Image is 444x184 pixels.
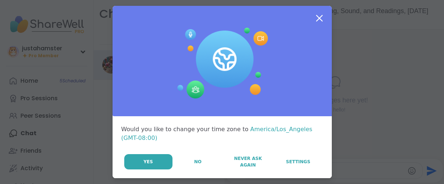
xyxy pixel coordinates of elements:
a: Settings [273,154,323,169]
div: Would you like to change your time zone to [121,125,323,142]
img: Session Experience [177,28,268,99]
span: Yes [144,158,153,165]
span: No [194,158,201,165]
span: Settings [286,158,311,165]
span: America/Los_Angeles (GMT-08:00) [121,126,312,141]
button: No [173,154,223,169]
button: Yes [124,154,172,169]
span: Never Ask Again [227,155,269,168]
button: Never Ask Again [223,154,273,169]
